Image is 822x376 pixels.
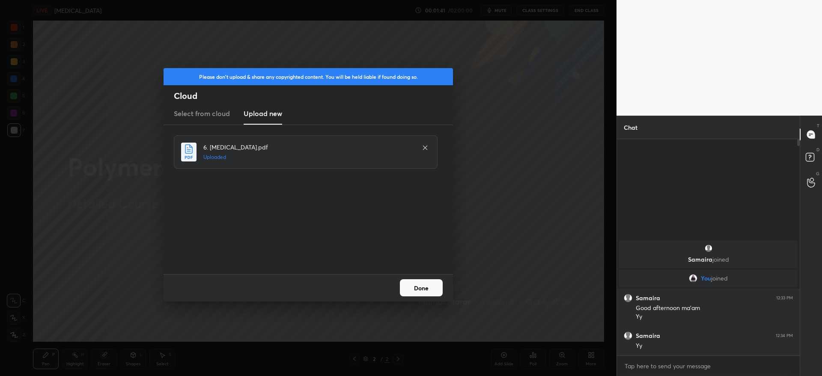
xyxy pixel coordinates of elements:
img: default.png [624,294,632,302]
div: grid [617,239,800,355]
p: D [816,146,819,153]
h5: Uploaded [203,153,413,161]
img: 39815340dd53425cbc7980211086e2fd.jpg [689,274,697,283]
div: 12:34 PM [776,333,793,338]
button: Done [400,279,443,296]
h6: Samaira [636,332,660,340]
span: You [701,275,711,282]
span: joined [712,255,729,263]
span: joined [711,275,728,282]
p: G [816,170,819,177]
div: Please don't upload & share any copyrighted content. You will be held liable if found doing so. [164,68,453,85]
div: Good afternoon ma'am [636,304,793,313]
p: Samaira [624,256,792,263]
p: T [817,122,819,129]
div: Yy [636,313,793,321]
h3: Upload new [244,108,282,119]
div: Yy [636,342,793,350]
p: Chat [617,116,644,139]
h4: 6. [MEDICAL_DATA].pdf [203,143,413,152]
img: default.png [704,244,713,253]
h6: Samaira [636,294,660,302]
img: default.png [624,331,632,340]
h2: Cloud [174,90,453,101]
div: 12:33 PM [776,295,793,301]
